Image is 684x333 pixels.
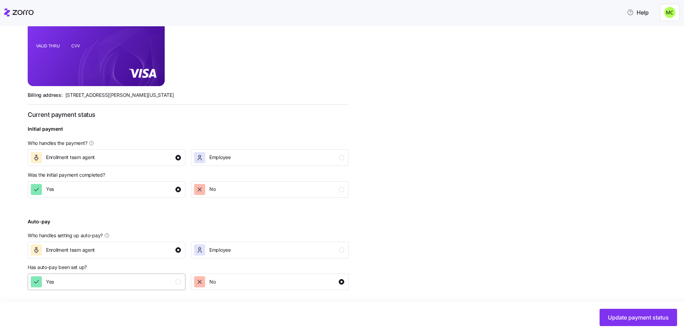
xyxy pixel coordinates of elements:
span: Yes [46,278,54,285]
tspan: CVV [71,44,80,49]
span: [STREET_ADDRESS][PERSON_NAME][US_STATE] [65,92,174,99]
button: Help [621,6,654,19]
span: Has auto-pay been set up? [28,264,87,271]
span: No [209,278,216,285]
span: Who handles setting up auto-pay? [28,232,103,239]
h3: Current payment status [28,110,349,119]
div: Auto-pay [28,218,50,231]
span: Update payment status [608,313,669,322]
tspan: VALID THRU [36,44,60,49]
span: Help [627,8,649,17]
span: Enrollment team agent [46,247,95,253]
span: Who handles the payment? [28,140,87,147]
span: Yes [46,186,54,193]
span: Enrollment team agent [46,154,95,161]
span: Was the initial payment completed? [28,172,105,178]
span: Employee [209,154,231,161]
button: Update payment status [600,309,677,326]
div: Initial payment [28,125,63,138]
img: fb6fbd1e9160ef83da3948286d18e3ea [664,7,675,18]
span: Billing address: [28,92,63,99]
span: Employee [209,247,231,253]
span: No [209,186,216,193]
